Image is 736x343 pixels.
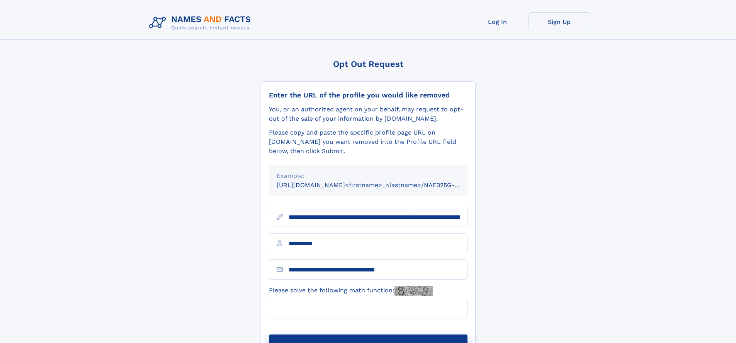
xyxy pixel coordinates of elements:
[269,286,433,296] label: Please solve the following math function:
[261,59,476,69] div: Opt Out Request
[269,91,467,99] div: Enter the URL of the profile you would like removed
[269,128,467,156] div: Please copy and paste the specific profile page URL on [DOMAIN_NAME] you want removed into the Pr...
[146,12,257,33] img: Logo Names and Facts
[277,171,460,181] div: Example:
[529,12,590,31] a: Sign Up
[467,12,529,31] a: Log In
[277,181,482,189] small: [URL][DOMAIN_NAME]<firstname>_<lastname>/NAF325G-xxxxxxxx
[269,105,467,123] div: You, or an authorized agent on your behalf, may request to opt-out of the sale of your informatio...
